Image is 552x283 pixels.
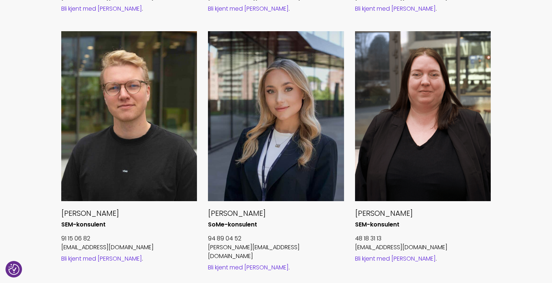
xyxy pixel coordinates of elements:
h6: SEM-konsulent [355,221,491,229]
div: . [355,255,491,263]
a: Bli kjent med [PERSON_NAME] [61,254,142,263]
div: . [61,255,197,263]
p: 94 89 04 52 [208,234,344,243]
h5: [PERSON_NAME] [208,208,344,218]
img: Revisit consent button [8,264,19,275]
a: Bli kjent med [PERSON_NAME] [355,254,436,263]
h6: SoMe-konsulent [208,221,344,229]
div: . [355,5,491,13]
h5: [PERSON_NAME] [61,208,197,218]
a: Bli kjent med [PERSON_NAME] [355,4,436,13]
h6: SEM-konsulent [61,221,197,229]
a: [EMAIL_ADDRESS][DOMAIN_NAME] [61,243,154,251]
a: [PERSON_NAME][EMAIL_ADDRESS][DOMAIN_NAME] [208,243,300,260]
div: . [208,5,344,13]
a: Bli kjent med [PERSON_NAME] [61,4,142,13]
a: Bli kjent med [PERSON_NAME] [208,263,289,272]
div: . [208,264,344,272]
h5: [PERSON_NAME] [355,208,491,218]
p: 91 15 06 82 [61,234,197,243]
div: . [61,5,197,13]
a: Bli kjent med [PERSON_NAME] [208,4,289,13]
a: [EMAIL_ADDRESS][DOMAIN_NAME] [355,243,447,251]
p: 48 18 31 13 [355,234,491,243]
button: Samtykkepreferanser [8,264,19,275]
